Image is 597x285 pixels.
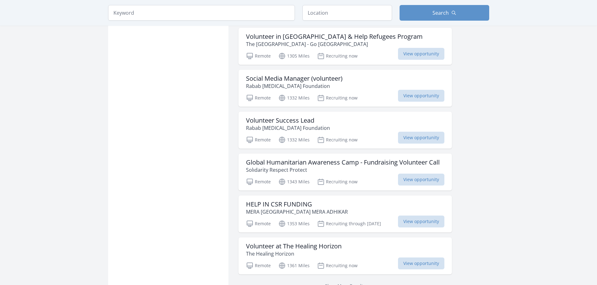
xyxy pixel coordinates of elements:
span: View opportunity [398,48,444,60]
p: Solıdarity Respect Protect [246,166,440,174]
p: MERA [GEOGRAPHIC_DATA] MERA ADHIKAR [246,208,348,216]
span: View opportunity [398,132,444,144]
p: Recruiting now [317,262,358,269]
p: Remote [246,52,271,60]
p: Rabab [MEDICAL_DATA] Foundation [246,124,330,132]
p: Recruiting now [317,52,358,60]
p: 1332 Miles [278,136,310,144]
h3: Volunteer at The Healing Horizon [246,242,342,250]
span: View opportunity [398,216,444,227]
span: Search [432,9,449,17]
p: 1353 Miles [278,220,310,227]
p: 1305 Miles [278,52,310,60]
input: Location [302,5,392,21]
input: Keyword [108,5,295,21]
span: View opportunity [398,257,444,269]
h3: Volunteer Success Lead [246,117,330,124]
p: Recruiting through [DATE] [317,220,381,227]
h3: Global Humanitarian Awareness Camp - Fundraising Volunteer Call [246,159,440,166]
a: Global Humanitarian Awareness Camp - Fundraising Volunteer Call Solıdarity Respect Protect Remote... [238,154,452,191]
h3: Social Media Manager (volunteer) [246,75,343,82]
p: Recruiting now [317,94,358,102]
p: 1332 Miles [278,94,310,102]
a: Volunteer in [GEOGRAPHIC_DATA] & Help Refugees Program The [GEOGRAPHIC_DATA] - Go [GEOGRAPHIC_DAT... [238,28,452,65]
a: Social Media Manager (volunteer) Rabab [MEDICAL_DATA] Foundation Remote 1332 Miles Recruiting now... [238,70,452,107]
p: Remote [246,262,271,269]
p: Remote [246,178,271,186]
p: 1343 Miles [278,178,310,186]
p: Recruiting now [317,178,358,186]
p: Rabab [MEDICAL_DATA] Foundation [246,82,343,90]
p: Remote [246,94,271,102]
p: Remote [246,136,271,144]
a: Volunteer Success Lead Rabab [MEDICAL_DATA] Foundation Remote 1332 Miles Recruiting now View oppo... [238,112,452,149]
p: The [GEOGRAPHIC_DATA] - Go [GEOGRAPHIC_DATA] [246,40,423,48]
span: View opportunity [398,174,444,186]
span: View opportunity [398,90,444,102]
a: HELP IN CSR FUNDING MERA [GEOGRAPHIC_DATA] MERA ADHIKAR Remote 1353 Miles Recruiting through [DAT... [238,196,452,232]
p: 1361 Miles [278,262,310,269]
h3: HELP IN CSR FUNDING [246,201,348,208]
p: Recruiting now [317,136,358,144]
h3: Volunteer in [GEOGRAPHIC_DATA] & Help Refugees Program [246,33,423,40]
p: The Healing Horizon [246,250,342,257]
a: Volunteer at The Healing Horizon The Healing Horizon Remote 1361 Miles Recruiting now View opport... [238,237,452,274]
p: Remote [246,220,271,227]
button: Search [400,5,489,21]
